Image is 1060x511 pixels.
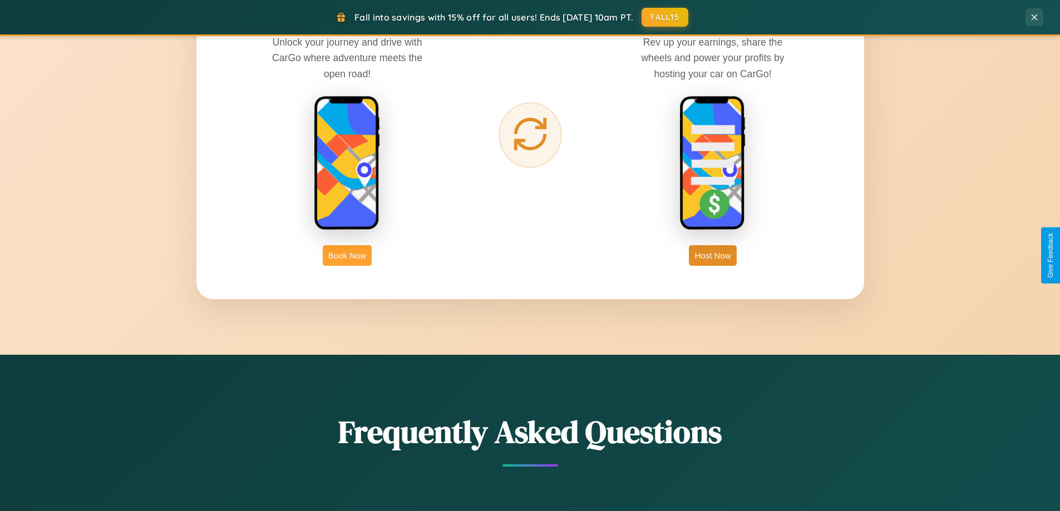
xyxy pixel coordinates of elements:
span: Fall into savings with 15% off for all users! Ends [DATE] 10am PT. [354,12,633,23]
p: Rev up your earnings, share the wheels and power your profits by hosting your car on CarGo! [629,34,796,81]
img: host phone [679,96,746,231]
button: Book Now [323,245,372,266]
img: rent phone [314,96,381,231]
p: Unlock your journey and drive with CarGo where adventure meets the open road! [264,34,431,81]
div: Give Feedback [1047,233,1054,278]
h2: Frequently Asked Questions [196,410,864,453]
button: Host Now [689,245,736,266]
button: FALL15 [642,8,688,27]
